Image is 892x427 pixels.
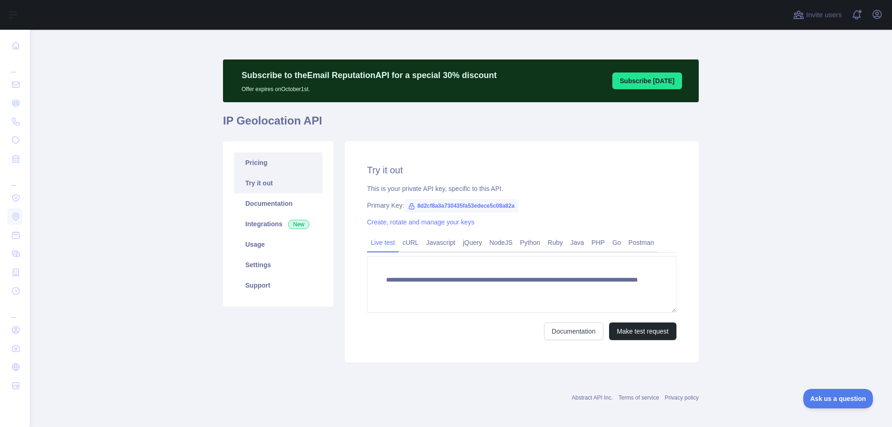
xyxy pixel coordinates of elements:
a: Abstract API Inc. [572,394,613,401]
iframe: Toggle Customer Support [803,389,873,408]
a: Usage [234,234,322,255]
a: Go [609,235,625,250]
a: Documentation [544,322,603,340]
div: ... [7,56,22,74]
a: jQuery [459,235,485,250]
a: Privacy policy [665,394,699,401]
p: Offer expires on October 1st. [242,82,497,93]
a: NodeJS [485,235,516,250]
a: Try it out [234,173,322,193]
a: Terms of service [618,394,659,401]
a: Java [567,235,588,250]
h2: Try it out [367,164,676,177]
span: Invite users [806,10,842,20]
div: This is your private API key, specific to this API. [367,184,676,193]
a: Postman [625,235,658,250]
a: Settings [234,255,322,275]
button: Subscribe [DATE] [612,72,682,89]
button: Make test request [609,322,676,340]
a: PHP [588,235,609,250]
a: Support [234,275,322,296]
a: Create, rotate and manage your keys [367,218,474,226]
div: ... [7,169,22,188]
a: Live test [367,235,399,250]
a: Javascript [422,235,459,250]
h1: IP Geolocation API [223,113,699,136]
div: Primary Key: [367,201,676,210]
a: Python [516,235,544,250]
div: ... [7,301,22,320]
p: Subscribe to the Email Reputation API for a special 30 % discount [242,69,497,82]
button: Invite users [791,7,844,22]
a: cURL [399,235,422,250]
a: Integrations New [234,214,322,234]
a: Documentation [234,193,322,214]
a: Pricing [234,152,322,173]
span: New [288,220,309,229]
a: Ruby [544,235,567,250]
span: 8d2cf8a3a730435fa53edece5c08a82a [404,199,518,213]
